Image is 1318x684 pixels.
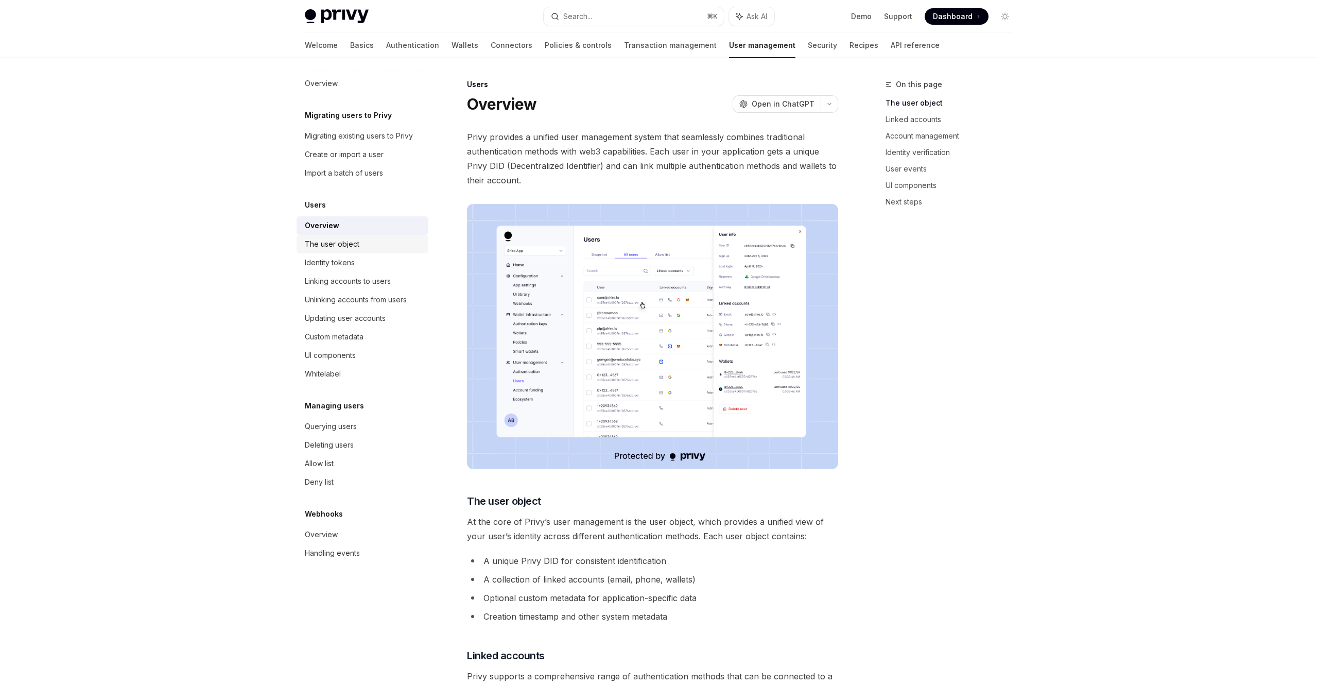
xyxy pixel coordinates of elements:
div: Overview [305,219,339,232]
a: Whitelabel [297,365,428,383]
a: Account management [886,128,1021,144]
a: Support [884,11,912,22]
button: Toggle dark mode [997,8,1013,25]
div: Deny list [305,476,334,488]
div: Deleting users [305,439,354,451]
a: Linked accounts [886,111,1021,128]
a: The user object [886,95,1021,111]
div: UI components [305,349,356,362]
a: Basics [350,33,374,58]
a: Dashboard [925,8,989,25]
img: light logo [305,9,369,24]
img: images/Users2.png [467,204,838,469]
div: Allow list [305,457,334,470]
a: Unlinking accounts from users [297,290,428,309]
a: UI components [886,177,1021,194]
div: Handling events [305,547,360,559]
li: A unique Privy DID for consistent identification [467,554,838,568]
h5: Migrating users to Privy [305,109,392,122]
span: Privy provides a unified user management system that seamlessly combines traditional authenticati... [467,130,838,187]
a: Updating user accounts [297,309,428,328]
a: Connectors [491,33,532,58]
span: Open in ChatGPT [752,99,814,109]
div: The user object [305,238,359,250]
span: ⌘ K [707,12,718,21]
span: Dashboard [933,11,973,22]
div: Search... [563,10,592,23]
button: Search...⌘K [544,7,724,26]
a: User events [886,161,1021,177]
a: Allow list [297,454,428,473]
span: Ask AI [747,11,767,22]
a: UI components [297,346,428,365]
a: Migrating existing users to Privy [297,127,428,145]
h5: Managing users [305,400,364,412]
a: Transaction management [624,33,717,58]
div: Querying users [305,420,357,433]
a: Next steps [886,194,1021,210]
a: Identity tokens [297,253,428,272]
a: Overview [297,216,428,235]
a: Create or import a user [297,145,428,164]
a: Welcome [305,33,338,58]
div: Whitelabel [305,368,341,380]
div: Custom metadata [305,331,363,343]
a: Demo [851,11,872,22]
a: Deleting users [297,436,428,454]
a: Import a batch of users [297,164,428,182]
a: Recipes [849,33,878,58]
a: Deny list [297,473,428,491]
a: Wallets [452,33,478,58]
li: A collection of linked accounts (email, phone, wallets) [467,572,838,587]
a: Linking accounts to users [297,272,428,290]
button: Open in ChatGPT [733,95,821,113]
h1: Overview [467,95,536,113]
div: Migrating existing users to Privy [305,130,413,142]
a: Authentication [386,33,439,58]
button: Ask AI [729,7,774,26]
div: Import a batch of users [305,167,383,179]
span: At the core of Privy’s user management is the user object, which provides a unified view of your ... [467,515,838,543]
a: Custom metadata [297,328,428,346]
a: Overview [297,525,428,544]
a: API reference [891,33,940,58]
div: Overview [305,77,338,90]
span: On this page [896,78,942,91]
h5: Webhooks [305,508,343,520]
div: Overview [305,528,338,541]
h5: Users [305,199,326,211]
span: The user object [467,494,541,508]
div: Users [467,79,838,90]
a: Overview [297,74,428,93]
span: Linked accounts [467,648,545,663]
div: Identity tokens [305,256,355,269]
a: Querying users [297,417,428,436]
a: Policies & controls [545,33,612,58]
div: Linking accounts to users [305,275,391,287]
li: Optional custom metadata for application-specific data [467,591,838,605]
a: Identity verification [886,144,1021,161]
a: Security [808,33,837,58]
div: Updating user accounts [305,312,386,324]
a: Handling events [297,544,428,562]
div: Create or import a user [305,148,384,161]
li: Creation timestamp and other system metadata [467,609,838,624]
a: The user object [297,235,428,253]
a: User management [729,33,795,58]
div: Unlinking accounts from users [305,294,407,306]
